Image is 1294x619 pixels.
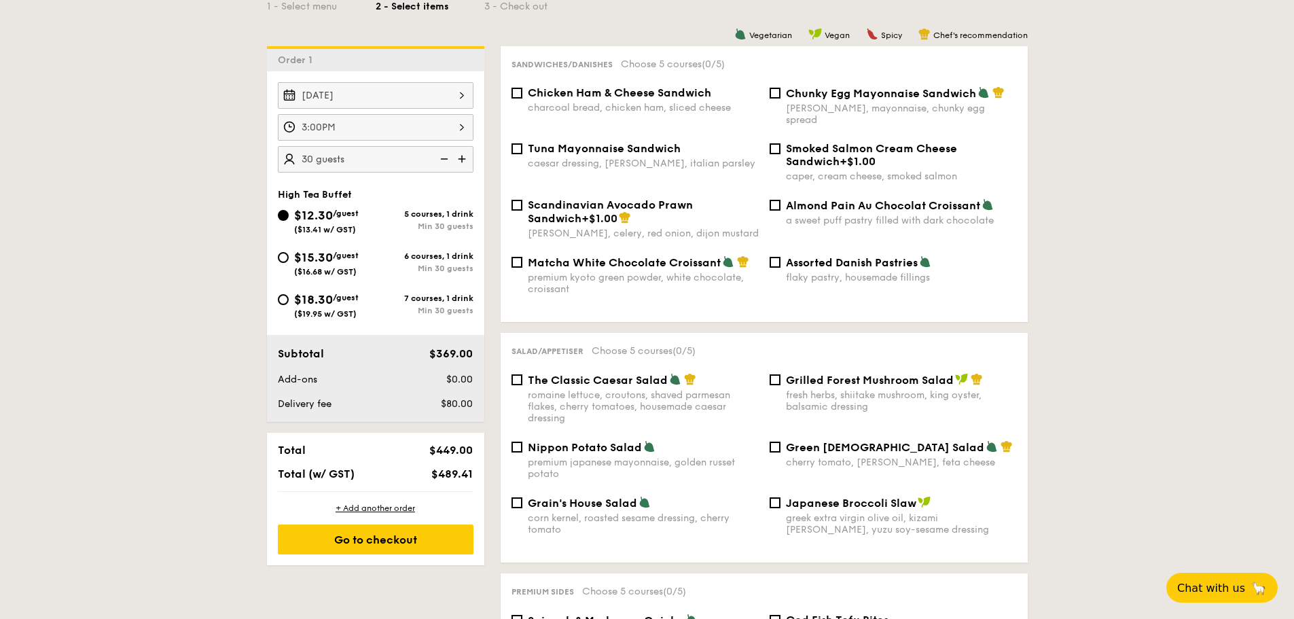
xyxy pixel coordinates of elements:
div: corn kernel, roasted sesame dressing, cherry tomato [528,512,759,535]
button: Chat with us🦙 [1166,573,1278,603]
img: icon-chef-hat.a58ddaea.svg [992,86,1005,99]
span: 🦙 [1251,580,1267,596]
span: Chat with us [1177,582,1245,595]
div: charcoal bread, chicken ham, sliced cheese [528,102,759,113]
img: icon-vegetarian.fe4039eb.svg [722,255,734,268]
span: Green [DEMOGRAPHIC_DATA] Salad [786,441,984,454]
div: Keywords by Traffic [150,80,229,89]
span: Chef's recommendation [933,31,1028,40]
span: Vegan [825,31,850,40]
img: icon-vegetarian.fe4039eb.svg [982,198,994,211]
input: $18.30/guest($19.95 w/ GST)7 courses, 1 drinkMin 30 guests [278,294,289,305]
div: romaine lettuce, croutons, shaved parmesan flakes, cherry tomatoes, housemade caesar dressing [528,389,759,424]
span: ($16.68 w/ GST) [294,267,357,277]
div: Domain: [DOMAIN_NAME] [35,35,149,46]
img: icon-chef-hat.a58ddaea.svg [1001,440,1013,453]
span: ($19.95 w/ GST) [294,309,357,319]
input: Grain's House Saladcorn kernel, roasted sesame dressing, cherry tomato [511,497,522,508]
span: High Tea Buffet [278,189,352,200]
span: Smoked Salmon Cream Cheese Sandwich [786,142,957,168]
span: Scandinavian Avocado Prawn Sandwich [528,198,693,225]
span: Japanese Broccoli Slaw [786,497,916,510]
input: Almond Pain Au Chocolat Croissanta sweet puff pastry filled with dark chocolate [770,200,780,211]
input: Assorted Danish Pastriesflaky pastry, housemade fillings [770,257,780,268]
span: ($13.41 w/ GST) [294,225,356,234]
div: premium kyoto green powder, white chocolate, croissant [528,272,759,295]
span: $12.30 [294,208,333,223]
div: [PERSON_NAME], celery, red onion, dijon mustard [528,228,759,239]
span: Choose 5 courses [621,58,725,70]
span: Vegetarian [749,31,792,40]
span: Add-ons [278,374,317,385]
span: Matcha White Chocolate Croissant [528,256,721,269]
span: The Classic Caesar Salad [528,374,668,387]
span: +$1.00 [581,212,617,225]
img: icon-spicy.37a8142b.svg [866,28,878,40]
div: fresh herbs, shiitake mushroom, king oyster, balsamic dressing [786,389,1017,412]
span: Nippon Potato Salad [528,441,642,454]
span: $15.30 [294,250,333,265]
span: Subtotal [278,347,324,360]
span: Total (w/ GST) [278,467,355,480]
img: icon-vegetarian.fe4039eb.svg [986,440,998,453]
input: $12.30/guest($13.41 w/ GST)5 courses, 1 drinkMin 30 guests [278,210,289,221]
input: Japanese Broccoli Slawgreek extra virgin olive oil, kizami [PERSON_NAME], yuzu soy-sesame dressing [770,497,780,508]
span: Chicken Ham & Cheese Sandwich [528,86,711,99]
span: Sandwiches/Danishes [511,60,613,69]
img: icon-vegetarian.fe4039eb.svg [669,373,681,385]
span: Chunky Egg Mayonnaise Sandwich [786,87,976,100]
img: icon-chef-hat.a58ddaea.svg [918,28,931,40]
input: Grilled Forest Mushroom Saladfresh herbs, shiitake mushroom, king oyster, balsamic dressing [770,374,780,385]
span: Order 1 [278,54,318,66]
input: $15.30/guest($16.68 w/ GST)6 courses, 1 drinkMin 30 guests [278,252,289,263]
img: icon-chef-hat.a58ddaea.svg [971,373,983,385]
img: icon-vegetarian.fe4039eb.svg [643,440,655,453]
div: [PERSON_NAME], mayonnaise, chunky egg spread [786,103,1017,126]
img: icon-add.58712e84.svg [453,146,473,172]
img: icon-vegetarian.fe4039eb.svg [639,496,651,508]
span: $369.00 [429,347,473,360]
span: $80.00 [441,398,473,410]
input: Nippon Potato Saladpremium japanese mayonnaise, golden russet potato [511,442,522,453]
span: $0.00 [446,374,473,385]
span: Almond Pain Au Chocolat Croissant [786,199,980,212]
span: Tuna Mayonnaise Sandwich [528,142,681,155]
span: $18.30 [294,292,333,307]
span: (0/5) [702,58,725,70]
span: Choose 5 courses [592,345,696,357]
div: Min 30 guests [376,264,473,273]
span: Premium sides [511,587,574,597]
span: Spicy [881,31,902,40]
img: icon-vegan.f8ff3823.svg [955,373,969,385]
img: tab_keywords_by_traffic_grey.svg [135,79,146,90]
span: Choose 5 courses [582,586,686,597]
div: greek extra virgin olive oil, kizami [PERSON_NAME], yuzu soy-sesame dressing [786,512,1017,535]
img: icon-reduce.1d2dbef1.svg [433,146,453,172]
input: The Classic Caesar Saladromaine lettuce, croutons, shaved parmesan flakes, cherry tomatoes, house... [511,374,522,385]
div: a sweet puff pastry filled with dark chocolate [786,215,1017,226]
img: tab_domain_overview_orange.svg [37,79,48,90]
div: premium japanese mayonnaise, golden russet potato [528,457,759,480]
input: Event time [278,114,473,141]
div: Min 30 guests [376,222,473,231]
div: Domain Overview [52,80,122,89]
img: icon-vegetarian.fe4039eb.svg [919,255,931,268]
img: icon-vegan.f8ff3823.svg [808,28,822,40]
img: icon-vegetarian.fe4039eb.svg [734,28,747,40]
input: Event date [278,82,473,109]
div: cherry tomato, [PERSON_NAME], feta cheese [786,457,1017,468]
input: Tuna Mayonnaise Sandwichcaesar dressing, [PERSON_NAME], italian parsley [511,143,522,154]
img: logo_orange.svg [22,22,33,33]
span: Total [278,444,306,457]
input: Chicken Ham & Cheese Sandwichcharcoal bread, chicken ham, sliced cheese [511,88,522,99]
div: 5 courses, 1 drink [376,209,473,219]
input: Scandinavian Avocado Prawn Sandwich+$1.00[PERSON_NAME], celery, red onion, dijon mustard [511,200,522,211]
span: Grilled Forest Mushroom Salad [786,374,954,387]
div: Go to checkout [278,525,473,554]
img: icon-chef-hat.a58ddaea.svg [619,211,631,224]
img: icon-chef-hat.a58ddaea.svg [737,255,749,268]
div: 6 courses, 1 drink [376,251,473,261]
span: (0/5) [672,345,696,357]
img: icon-vegan.f8ff3823.svg [918,496,931,508]
span: $489.41 [431,467,473,480]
